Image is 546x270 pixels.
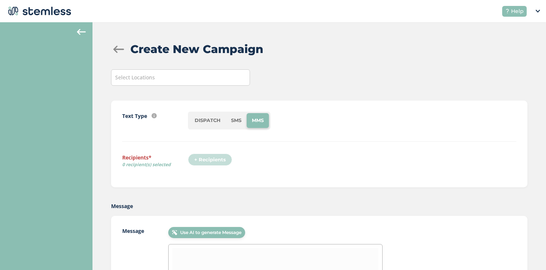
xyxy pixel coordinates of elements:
[511,7,524,15] span: Help
[226,113,247,128] li: SMS
[168,227,245,238] button: Use AI to generate Message
[122,161,188,168] span: 0 recipient(s) selected
[6,4,71,19] img: logo-dark-0685b13c.svg
[111,202,133,210] label: Message
[152,113,157,118] img: icon-info-236977d2.svg
[509,234,546,270] iframe: Chat Widget
[130,41,263,57] h2: Create New Campaign
[180,229,241,236] span: Use AI to generate Message
[189,113,226,128] li: DISPATCH
[122,154,188,171] label: Recipients*
[536,10,540,13] img: icon_down-arrow-small-66adaf34.svg
[505,9,510,13] img: icon-help-white-03924b79.svg
[122,112,147,120] label: Text Type
[77,29,86,35] img: icon-arrow-back-accent-c549486e.svg
[115,74,155,81] span: Select Locations
[247,113,269,128] li: MMS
